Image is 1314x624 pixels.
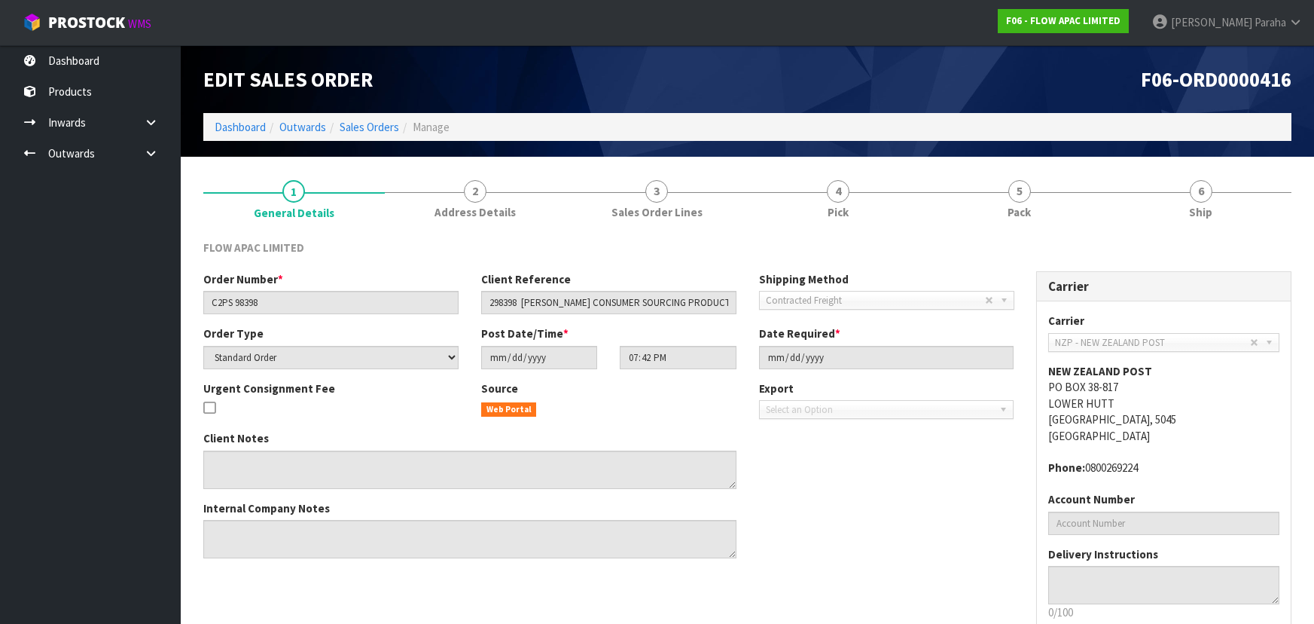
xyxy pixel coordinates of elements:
span: Sales Order Lines [611,204,703,220]
span: Pack [1008,204,1031,220]
span: 2 [464,180,486,203]
small: WMS [128,17,151,31]
span: Edit Sales Order [203,66,373,92]
strong: F06 - FLOW APAC LIMITED [1006,14,1120,27]
label: Export [759,381,794,396]
span: Web Portal [481,402,537,418]
label: Internal Company Notes [203,500,330,516]
a: Outwards [279,120,326,134]
span: 1 [282,180,305,203]
label: Client Reference [481,271,571,287]
label: Date Required [759,326,840,341]
span: General Details [254,205,334,221]
label: Carrier [1048,313,1084,329]
a: F06 - FLOW APAC LIMITED [998,9,1129,33]
span: Manage [413,120,450,134]
label: Account Number [1048,491,1135,507]
label: Shipping Method [759,271,849,287]
input: Client Reference [481,291,736,314]
a: Dashboard [215,120,266,134]
span: 6 [1190,180,1212,203]
label: Order Type [203,326,264,341]
span: Address Details [434,204,516,220]
input: Account Number [1048,512,1279,535]
label: Order Number [203,271,283,287]
label: Source [481,381,518,396]
address: PO BOX 38-817 LOWER HUTT [GEOGRAPHIC_DATA], 5045 [GEOGRAPHIC_DATA] [1048,363,1279,444]
span: Pick [828,204,849,220]
img: cube-alt.png [23,13,41,32]
span: Paraha [1255,15,1286,29]
span: 4 [827,180,849,203]
span: F06-ORD0000416 [1141,66,1291,92]
strong: phone [1048,460,1085,475]
label: Urgent Consignment Fee [203,381,335,396]
span: FLOW APAC LIMITED [203,240,304,255]
a: Sales Orders [340,120,399,134]
h3: Carrier [1048,280,1279,294]
label: Client Notes [203,430,269,446]
label: Delivery Instructions [1048,546,1158,562]
p: 0/100 [1048,604,1279,620]
input: Order Number [203,291,459,314]
span: Contracted Freight [766,292,985,310]
strong: NEW ZEALAND POST [1048,364,1152,378]
address: 0800269224 [1048,460,1279,476]
span: NZP - NEW ZEALAND POST [1055,334,1250,352]
span: [PERSON_NAME] [1171,15,1252,29]
span: Select an Option [766,401,994,419]
span: ProStock [48,13,125,32]
label: Post Date/Time [481,326,569,341]
span: 3 [645,180,668,203]
span: 5 [1008,180,1031,203]
span: Ship [1189,204,1212,220]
